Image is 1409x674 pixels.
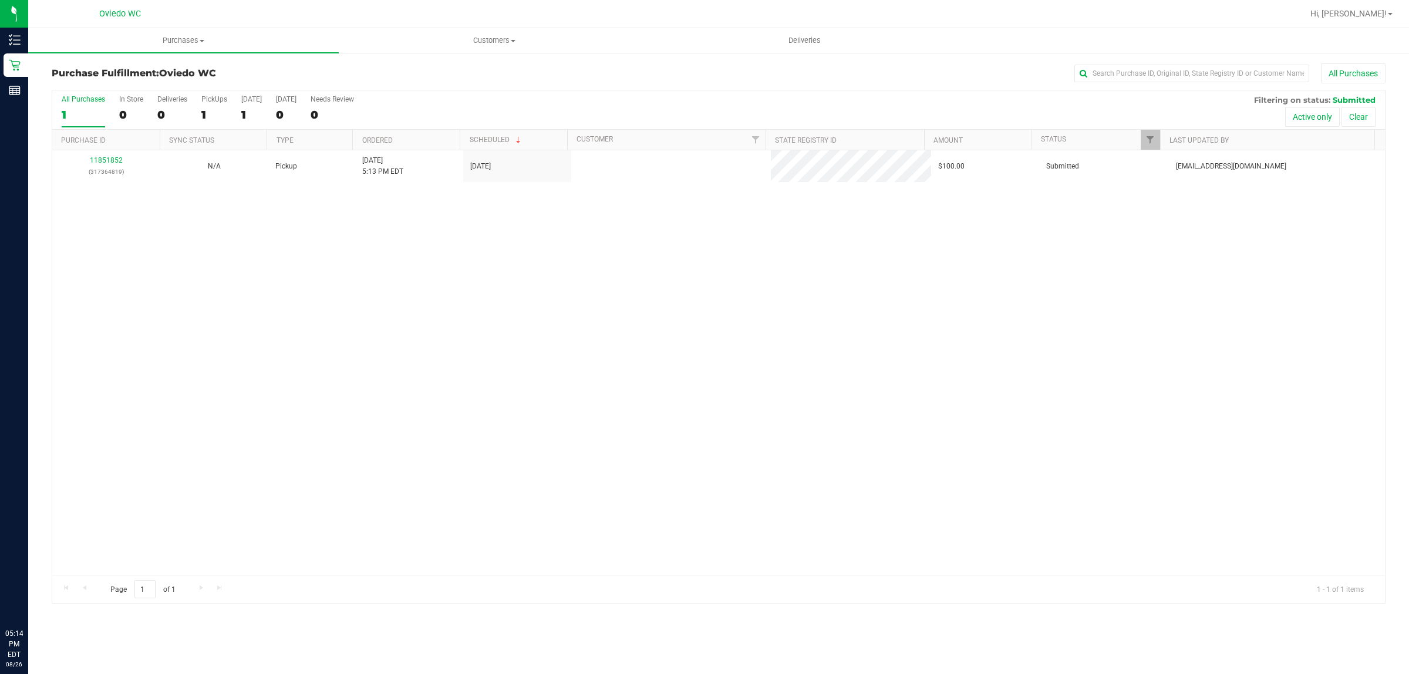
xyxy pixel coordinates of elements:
button: All Purchases [1321,63,1386,83]
a: Purchase ID [61,136,106,144]
div: All Purchases [62,95,105,103]
a: Filter [1141,130,1160,150]
div: 0 [157,108,187,122]
div: Deliveries [157,95,187,103]
div: 0 [276,108,296,122]
span: [DATE] [470,161,491,172]
inline-svg: Reports [9,85,21,96]
a: Customer [577,135,613,143]
a: Customers [339,28,649,53]
div: Needs Review [311,95,354,103]
div: 1 [201,108,227,122]
div: 0 [119,108,143,122]
span: Oviedo WC [159,68,216,79]
a: Filter [746,130,765,150]
inline-svg: Retail [9,59,21,71]
div: In Store [119,95,143,103]
a: Scheduled [470,136,523,144]
span: Submitted [1046,161,1079,172]
span: Oviedo WC [99,9,141,19]
span: Page of 1 [100,580,185,598]
p: 08/26 [5,660,23,669]
a: Amount [933,136,963,144]
a: 11851852 [90,156,123,164]
h3: Purchase Fulfillment: [52,68,496,79]
a: Type [277,136,294,144]
input: 1 [134,580,156,598]
span: $100.00 [938,161,965,172]
span: Pickup [275,161,297,172]
input: Search Purchase ID, Original ID, State Registry ID or Customer Name... [1074,65,1309,82]
span: Purchases [28,35,339,46]
span: Not Applicable [208,162,221,170]
a: Status [1041,135,1066,143]
span: Hi, [PERSON_NAME]! [1310,9,1387,18]
p: 05:14 PM EDT [5,628,23,660]
div: 1 [62,108,105,122]
span: [EMAIL_ADDRESS][DOMAIN_NAME] [1176,161,1286,172]
span: [DATE] 5:13 PM EDT [362,155,403,177]
a: Last Updated By [1169,136,1229,144]
p: (317364819) [59,166,153,177]
inline-svg: Inventory [9,34,21,46]
div: [DATE] [241,95,262,103]
span: Submitted [1333,95,1376,105]
span: Customers [339,35,649,46]
span: 1 - 1 of 1 items [1307,580,1373,598]
div: PickUps [201,95,227,103]
span: Filtering on status: [1254,95,1330,105]
button: N/A [208,161,221,172]
a: Deliveries [649,28,960,53]
div: 1 [241,108,262,122]
button: Active only [1285,107,1340,127]
iframe: Resource center [12,580,47,615]
a: State Registry ID [775,136,837,144]
button: Clear [1341,107,1376,127]
a: Ordered [362,136,393,144]
span: Deliveries [773,35,837,46]
div: 0 [311,108,354,122]
a: Purchases [28,28,339,53]
a: Sync Status [169,136,214,144]
div: [DATE] [276,95,296,103]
